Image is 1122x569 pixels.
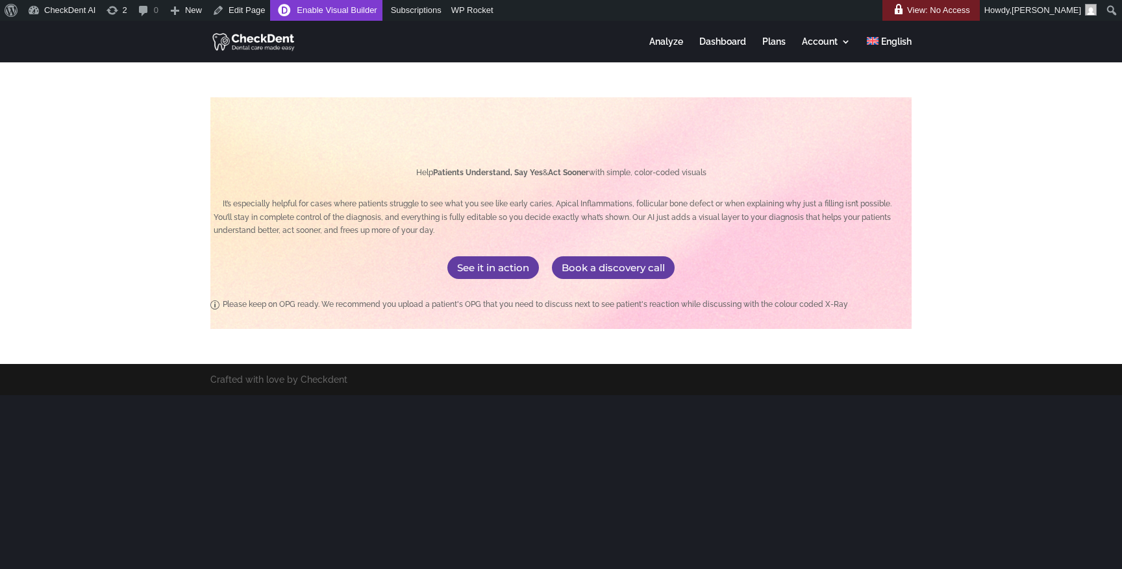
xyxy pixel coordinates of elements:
[699,37,746,62] a: Dashboard
[210,115,912,147] h1: Your Diagnosis, Made Instantly Visual.
[1085,4,1097,16] img: Arnav Saha
[762,37,786,62] a: Plans
[210,211,912,237] span: You’ll stay in complete control of the diagnosis, and everything is fully editable so you decide ...
[210,200,219,209] span: 
[210,167,912,178] p: Help & with simple, color-coded visuals
[881,36,912,47] span: English
[219,197,891,210] span: It’s especially helpful for cases where patients struggle to see what you see like early caries, ...
[447,256,539,279] a: See it in action
[548,168,589,177] strong: Act Sooner
[649,37,683,62] a: Analyze
[212,31,296,52] img: CheckDent AI
[1012,5,1081,15] span: [PERSON_NAME]
[210,374,347,392] div: Crafted with love by Checkdent
[802,37,851,62] a: Account
[210,300,219,309] span: p
[433,168,543,177] strong: Patients Understand, Say Yes
[219,298,848,311] span: Please keep on OPG ready. We recommend you upload a patient's OPG that you need to discuss next t...
[552,256,675,279] a: Book a discovery call
[867,37,912,62] a: English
